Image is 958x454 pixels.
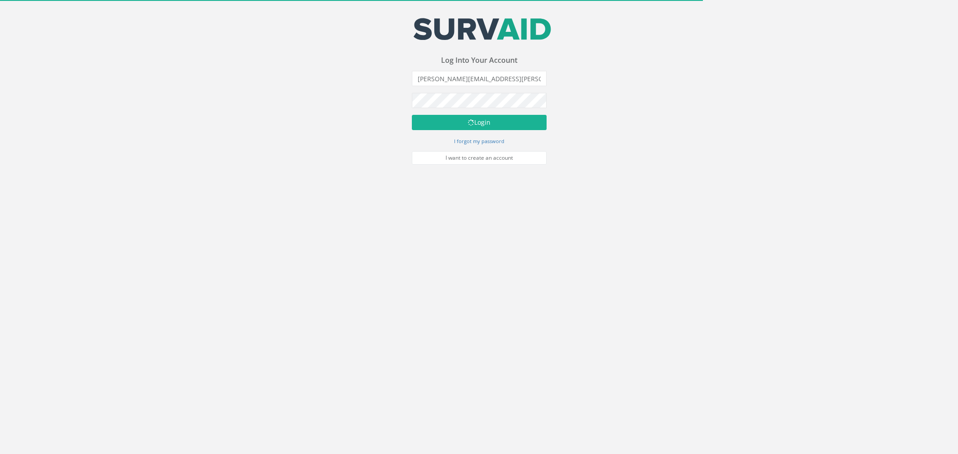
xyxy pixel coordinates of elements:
button: Login [412,115,547,130]
a: I want to create an account [412,151,547,165]
small: I forgot my password [454,138,504,144]
a: I forgot my password [454,137,504,145]
h3: Log Into Your Account [412,57,547,65]
input: Email [412,71,547,86]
